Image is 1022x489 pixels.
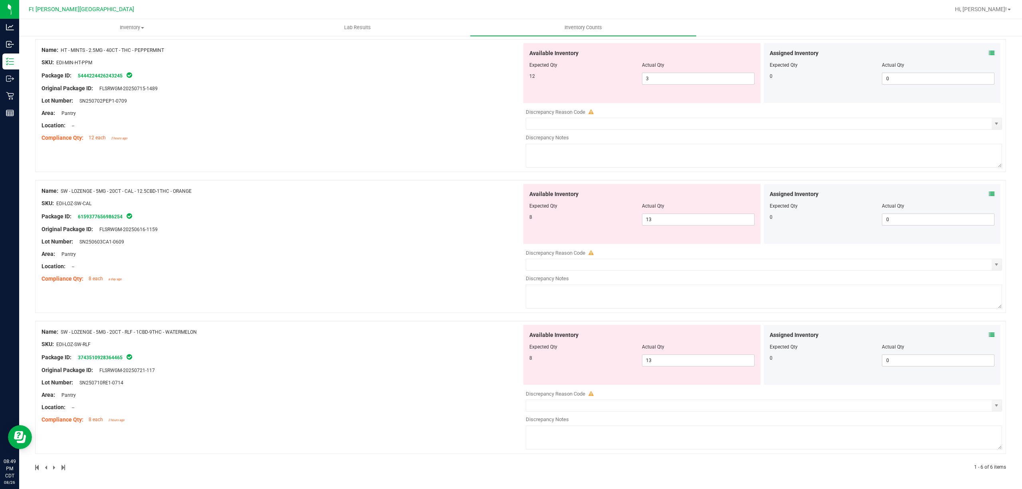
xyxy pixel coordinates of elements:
span: Move to first page [35,465,40,470]
span: EDI-LOZ-SW-CAL [56,201,91,206]
span: Area: [42,251,55,257]
span: SN250702PEP1-0709 [75,98,127,104]
span: 8 [529,355,532,361]
input: 3 [642,73,754,84]
span: FLSRWGM-20250715-1489 [95,86,158,91]
span: Location: [42,263,65,269]
span: Package ID: [42,354,71,360]
div: Discrepancy Notes [526,275,1002,283]
span: Compliance Qty: [42,416,83,423]
span: Pantry [57,392,76,398]
span: Available Inventory [529,331,578,339]
p: 08/26 [4,479,16,485]
span: Compliance Qty: [42,275,83,282]
inline-svg: Inbound [6,40,14,48]
a: 5444224426243245 [78,73,123,79]
span: SKU: [42,341,54,347]
span: Expected Qty [529,344,557,350]
span: In Sync [126,212,133,220]
span: Inventory Counts [554,24,613,31]
span: Assigned Inventory [770,49,818,57]
span: FLSRWGM-20250721-117 [95,368,155,373]
span: Actual Qty [642,203,664,209]
span: Package ID: [42,213,71,220]
span: Package ID: [42,72,71,79]
span: select [992,259,1002,270]
span: Lot Number: [42,379,73,386]
span: Discrepancy Reason Code [526,250,585,256]
span: Lot Number: [42,97,73,104]
div: Actual Qty [882,61,994,69]
span: Assigned Inventory [770,190,818,198]
span: Ft [PERSON_NAME][GEOGRAPHIC_DATA] [29,6,134,13]
span: Inventory [20,24,244,31]
div: Discrepancy Notes [526,134,1002,142]
span: SW - LOZENGE - 5MG - 20CT - CAL - 12.5CBD-1THC - ORANGE [61,188,192,194]
span: Pantry [57,251,76,257]
span: In Sync [126,353,133,361]
span: SN250710RE1-0714 [75,380,123,386]
span: Pantry [57,111,76,116]
span: SN250603CA1-0609 [75,239,124,245]
span: Expected Qty [529,203,557,209]
span: Lot Number: [42,238,73,245]
span: select [992,118,1002,129]
span: Previous [45,465,48,470]
span: In Sync [126,71,133,79]
span: Original Package ID: [42,226,93,232]
span: a day ago [108,277,122,281]
span: -- [68,264,74,269]
inline-svg: Retail [6,92,14,100]
inline-svg: Inventory [6,57,14,65]
input: 0 [882,73,994,84]
div: Discrepancy Notes [526,416,1002,424]
span: Original Package ID: [42,85,93,91]
iframe: Resource center [8,425,32,449]
a: Lab Results [245,19,470,36]
span: 8 each [89,276,103,281]
div: Actual Qty [882,343,994,350]
span: Assigned Inventory [770,331,818,339]
span: SKU: [42,59,54,65]
div: Expected Qty [770,202,882,210]
span: -- [68,405,74,410]
span: Available Inventory [529,190,578,198]
p: 08:49 PM CDT [4,458,16,479]
span: Area: [42,392,55,398]
div: 0 [770,73,882,80]
span: Expected Qty [529,62,557,68]
span: Original Package ID: [42,367,93,373]
span: 2 hours ago [108,418,125,422]
span: -- [68,123,74,129]
span: 12 each [89,135,106,141]
span: Next [53,465,57,470]
span: Area: [42,110,55,116]
a: Inventory Counts [470,19,696,36]
span: 1 - 6 of 6 items [974,464,1006,470]
div: Expected Qty [770,343,882,350]
input: 0 [882,355,994,366]
span: HT - MINTS - 2.5MG - 40CT - THC - PEPPERMINT [61,48,164,53]
span: 12 [529,73,535,79]
inline-svg: Reports [6,109,14,117]
div: 0 [770,354,882,362]
span: Available Inventory [529,49,578,57]
span: Move to last page [61,465,65,470]
span: 2 hours ago [111,137,127,140]
span: Lab Results [333,24,382,31]
span: 8 [529,214,532,220]
span: Location: [42,122,65,129]
div: Actual Qty [882,202,994,210]
span: Hi, [PERSON_NAME]! [955,6,1007,12]
inline-svg: Outbound [6,75,14,83]
span: SW - LOZENGE - 5MG - 20CT - RLF - 1CBD-9THC - WATERMELON [61,329,197,335]
span: Name: [42,188,58,194]
span: Discrepancy Reason Code [526,391,585,397]
span: Actual Qty [642,62,664,68]
div: Expected Qty [770,61,882,69]
a: 6159377656986254 [78,214,123,220]
div: 0 [770,214,882,221]
span: Name: [42,47,58,53]
span: EDI-LOZ-SW-RLF [56,342,91,347]
inline-svg: Analytics [6,23,14,31]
